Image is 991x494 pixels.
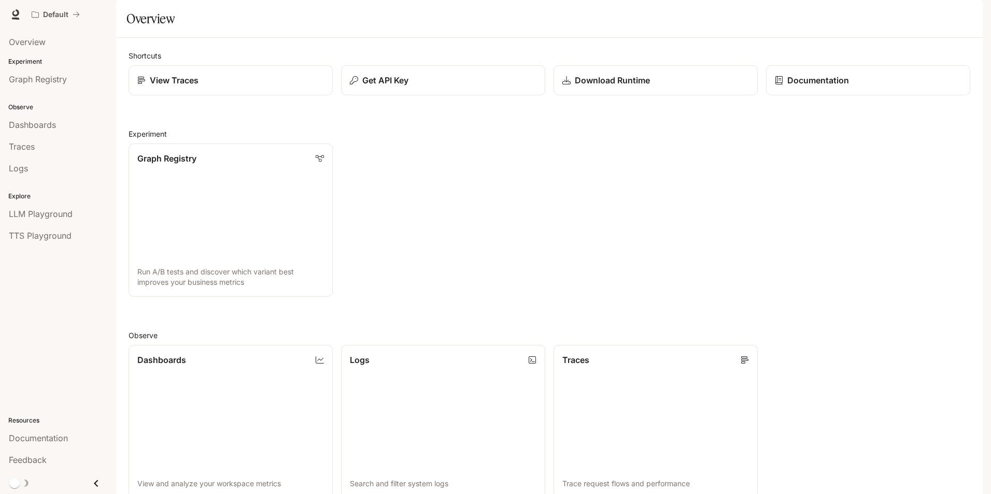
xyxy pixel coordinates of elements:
[129,50,970,61] h2: Shortcuts
[129,330,970,341] h2: Observe
[350,354,370,366] p: Logs
[562,478,749,489] p: Trace request flows and performance
[129,65,333,95] a: View Traces
[766,65,970,95] a: Documentation
[129,128,970,139] h2: Experiment
[362,74,408,86] p: Get API Key
[43,10,68,19] p: Default
[150,74,199,86] p: View Traces
[341,65,545,95] button: Get API Key
[137,152,196,165] p: Graph Registry
[562,354,589,366] p: Traces
[126,8,175,29] h1: Overview
[575,74,650,86] p: Download Runtime
[137,267,324,287] p: Run A/B tests and discover which variant best improves your business metrics
[137,478,324,489] p: View and analyze your workspace metrics
[787,74,849,86] p: Documentation
[350,478,536,489] p: Search and filter system logs
[137,354,186,366] p: Dashboards
[129,143,333,297] a: Graph RegistryRun A/B tests and discover which variant best improves your business metrics
[554,65,758,95] a: Download Runtime
[27,4,84,25] button: All workspaces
